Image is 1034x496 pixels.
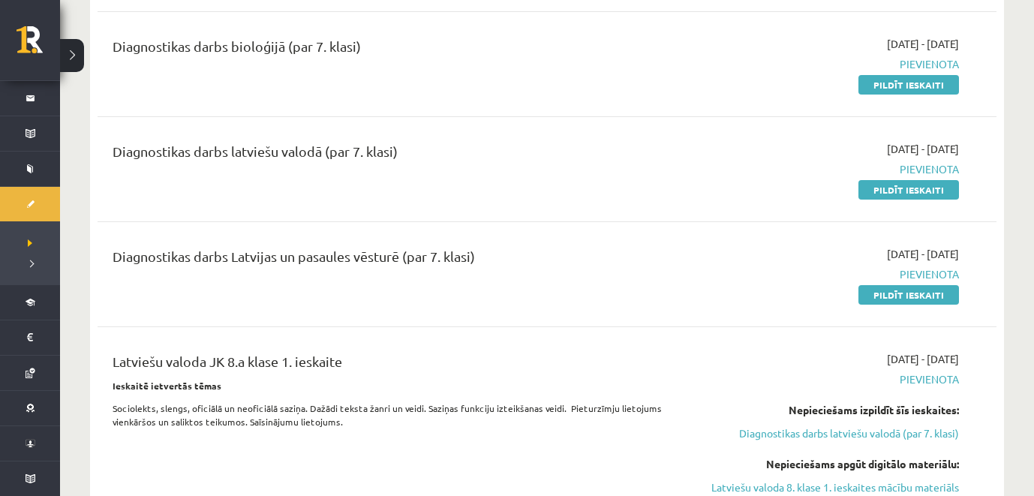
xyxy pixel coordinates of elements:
p: Sociolekts, slengs, oficiālā un neoficiālā saziņa. Dažādi teksta žanri un veidi. Saziņas funkciju... [113,401,669,428]
div: Diagnostikas darbs latviešu valodā (par 7. klasi) [113,141,669,169]
div: Nepieciešams apgūt digitālo materiālu: [692,456,959,472]
span: Pievienota [692,371,959,387]
span: [DATE] - [DATE] [887,351,959,367]
div: Diagnostikas darbs Latvijas un pasaules vēsturē (par 7. klasi) [113,246,669,274]
div: Diagnostikas darbs bioloģijā (par 7. klasi) [113,36,669,64]
a: Diagnostikas darbs latviešu valodā (par 7. klasi) [692,425,959,441]
strong: Ieskaitē ietvertās tēmas [113,380,221,392]
span: Pievienota [692,266,959,282]
a: Pildīt ieskaiti [858,285,959,305]
a: Latviešu valoda 8. klase 1. ieskaites mācību materiāls [692,479,959,495]
span: [DATE] - [DATE] [887,36,959,52]
span: Pievienota [692,161,959,177]
div: Nepieciešams izpildīt šīs ieskaites: [692,402,959,418]
a: Pildīt ieskaiti [858,180,959,200]
span: [DATE] - [DATE] [887,141,959,157]
span: Pievienota [692,56,959,72]
a: Rīgas 1. Tālmācības vidusskola [17,26,60,64]
span: [DATE] - [DATE] [887,246,959,262]
div: Latviešu valoda JK 8.a klase 1. ieskaite [113,351,669,379]
a: Pildīt ieskaiti [858,75,959,95]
